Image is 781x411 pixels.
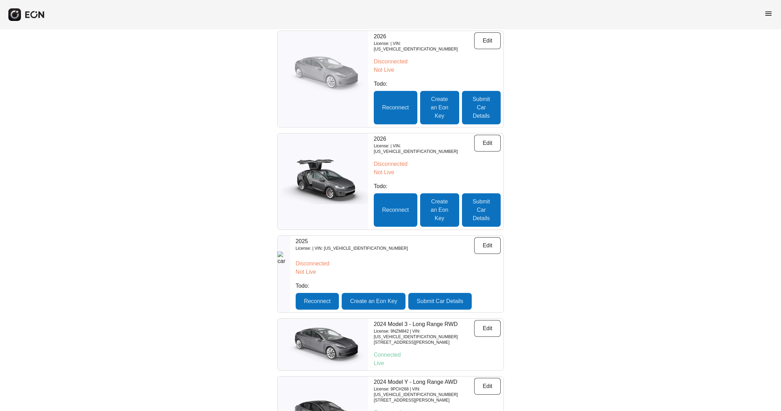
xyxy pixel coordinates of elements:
p: License: | VIN: [US_VEHICLE_IDENTIFICATION_NUMBER] [374,143,474,154]
p: Live [374,359,501,367]
button: Reconnect [296,293,339,310]
button: Submit Car Details [462,91,501,124]
p: 2024 Model 3 - Long Range RWD [374,320,474,328]
p: [STREET_ADDRESS][PERSON_NAME] [374,397,474,403]
button: Reconnect [374,91,417,124]
p: Disconnected [374,57,501,66]
p: License: 9NZM842 | VIN: [US_VEHICLE_IDENTIFICATION_NUMBER] [374,328,474,340]
button: Reconnect [374,193,417,227]
img: car [278,322,368,367]
p: 2026 [374,135,474,143]
p: 2025 [296,237,408,246]
p: Not Live [374,66,501,74]
p: Todo: [374,182,501,191]
button: Submit Car Details [408,293,471,310]
p: [STREET_ADDRESS][PERSON_NAME] [374,340,474,345]
button: Edit [474,237,501,254]
button: Edit [474,320,501,337]
span: menu [764,9,773,18]
p: Disconnected [374,160,501,168]
button: Edit [474,32,501,49]
button: Create an Eon Key [420,193,459,227]
p: 2024 Model Y - Long Range AWD [374,378,474,386]
button: Edit [474,378,501,395]
button: Create an Eon Key [342,293,405,310]
p: Connected [374,351,501,359]
p: License: | VIN: [US_VEHICLE_IDENTIFICATION_NUMBER] [374,41,474,52]
button: Create an Eon Key [420,91,459,124]
p: Not Live [296,268,501,276]
img: car [278,251,290,297]
p: Not Live [374,168,501,177]
button: Edit [474,135,501,152]
img: car [278,56,368,102]
p: Todo: [374,80,501,88]
p: License: | VIN: [US_VEHICLE_IDENTIFICATION_NUMBER] [296,246,408,251]
p: License: 9PCH268 | VIN: [US_VEHICLE_IDENTIFICATION_NUMBER] [374,386,474,397]
p: Disconnected [296,259,501,268]
p: 2026 [374,32,474,41]
button: Submit Car Details [462,193,501,227]
p: Todo: [296,282,501,290]
img: car [278,159,368,204]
